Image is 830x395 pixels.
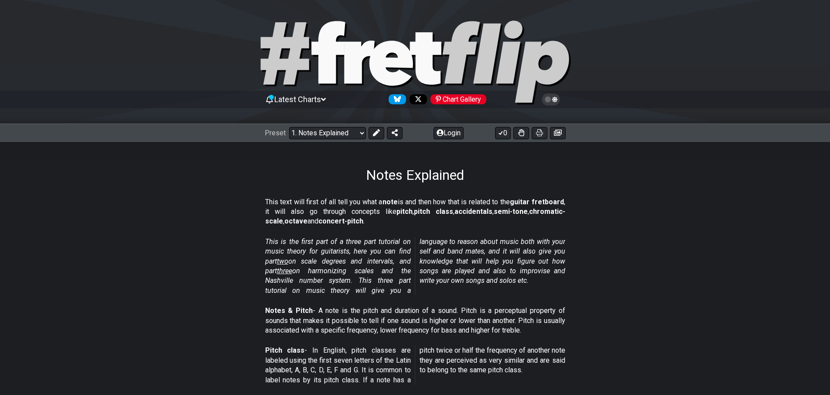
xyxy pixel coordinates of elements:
[277,267,292,275] span: three
[366,167,464,183] h1: Notes Explained
[369,127,384,139] button: Edit Preset
[406,94,427,104] a: Follow #fretflip at X
[265,306,313,315] strong: Notes & Pitch
[318,217,363,225] strong: concert-pitch
[532,127,547,139] button: Print
[383,198,398,206] strong: note
[513,127,529,139] button: Toggle Dexterity for all fretkits
[289,127,366,139] select: Preset
[550,127,566,139] button: Create image
[427,94,486,104] a: #fretflip at Pinterest
[546,96,556,103] span: Toggle light / dark theme
[265,306,565,335] p: - A note is the pitch and duration of a sound. Pitch is a perceptual property of sounds that make...
[387,127,403,139] button: Share Preset
[430,94,486,104] div: Chart Gallery
[495,127,511,139] button: 0
[454,207,492,216] strong: accidentals
[265,129,286,137] span: Preset
[434,127,464,139] button: Login
[385,94,406,104] a: Follow #fretflip at Bluesky
[265,346,565,385] p: - In English, pitch classes are labeled using the first seven letters of the Latin alphabet, A, B...
[494,207,528,216] strong: semi-tone
[265,346,305,354] strong: Pitch class
[277,257,288,265] span: two
[265,237,565,295] em: This is the first part of a three part tutorial on music theory for guitarists, here you can find...
[396,207,413,216] strong: pitch
[414,207,453,216] strong: pitch class
[510,198,564,206] strong: guitar fretboard
[274,95,321,104] span: Latest Charts
[284,217,307,225] strong: octave
[265,197,565,227] p: This text will first of all tell you what a is and then how that is related to the , it will also...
